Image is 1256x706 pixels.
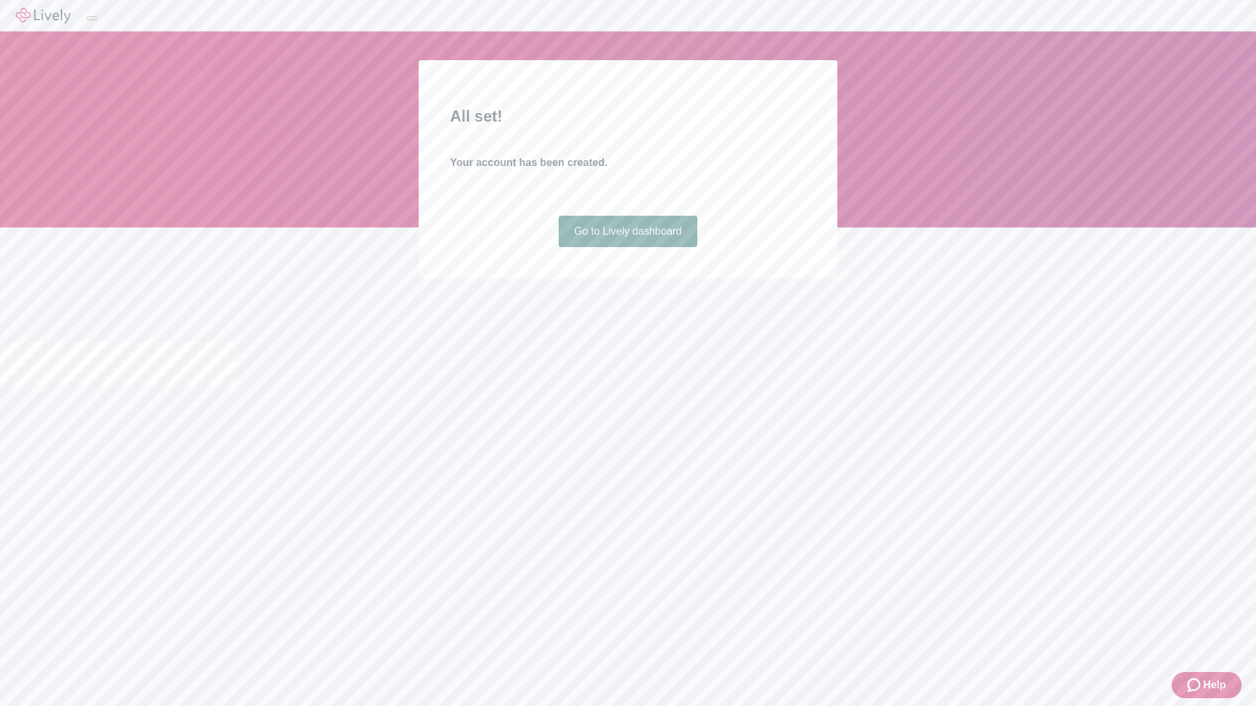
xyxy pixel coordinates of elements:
[559,216,698,247] a: Go to Lively dashboard
[450,105,806,128] h2: All set!
[16,8,71,24] img: Lively
[1187,677,1203,693] svg: Zendesk support icon
[1203,677,1226,693] span: Help
[86,16,97,20] button: Log out
[450,155,806,171] h4: Your account has been created.
[1172,672,1242,698] button: Zendesk support iconHelp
